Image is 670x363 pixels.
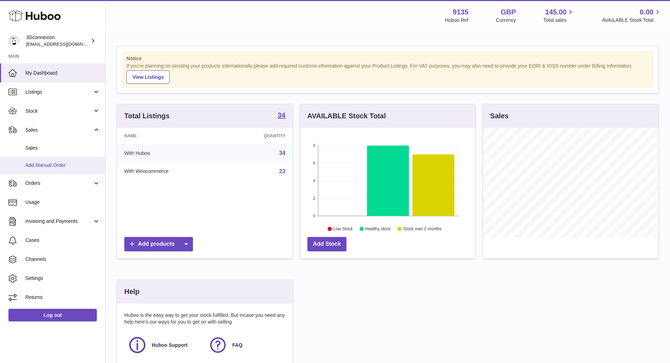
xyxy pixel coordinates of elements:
th: Quantity [226,128,293,144]
span: 0.00 [640,7,653,17]
h3: Total Listings [124,111,170,121]
strong: 9135 [453,7,469,17]
h3: Sales [490,111,508,121]
strong: Notice [126,55,649,62]
a: 34 [277,112,285,120]
span: Huboo Support [152,342,188,349]
text: Healthy stock [365,226,391,231]
a: Log out [8,309,97,321]
span: Add Manual Order [25,162,100,169]
span: Sales [25,127,93,133]
a: FAQ [208,336,282,355]
strong: GBP [501,7,516,17]
div: If you're planning on sending your products internationally please add required customs informati... [126,63,649,84]
span: [EMAIL_ADDRESS][DOMAIN_NAME] [26,41,104,47]
text: 2 [313,196,315,200]
img: order_eu@3dconnexion.com [8,36,19,46]
text: 8 [313,143,315,148]
strong: 34 [277,112,285,119]
a: 145.00 Total sales [543,7,575,24]
text: Low Stock [333,226,353,231]
text: 0 [313,214,315,218]
span: Cases [25,237,100,244]
span: Total sales [543,17,575,24]
a: View Listings [126,70,170,84]
span: Channels [25,256,100,263]
a: 23 [279,168,286,174]
div: Currency [496,17,516,24]
div: Huboo Ref [445,17,469,24]
span: Sales [25,145,100,151]
span: Returns [25,294,100,301]
span: Usage [25,199,100,206]
span: Listings [25,89,93,95]
td: With Woocommerce [117,162,226,181]
text: 6 [313,161,315,165]
span: Settings [25,275,100,282]
th: Name [117,128,226,144]
span: My Dashboard [25,70,100,76]
p: Huboo is the easy way to get your stock fulfilled. But incase you need any help here's our ways f... [124,312,286,325]
a: 34 [279,150,286,156]
span: 145.00 [545,7,566,17]
a: Add products [124,237,193,251]
span: FAQ [232,342,243,349]
a: 0.00 AVAILABLE Stock Total [602,7,662,24]
span: Invoicing and Payments [25,218,93,225]
span: Orders [25,180,93,187]
a: Add Stock [307,237,346,251]
h3: Help [124,287,139,296]
td: With Huboo [117,144,226,162]
text: 4 [313,179,315,183]
div: 3Dconnexion [26,34,89,48]
span: AVAILABLE Stock Total [602,17,662,24]
a: Huboo Support [128,336,201,355]
h3: AVAILABLE Stock Total [307,111,386,121]
span: Stock [25,108,93,114]
text: Stock over 2 months [403,226,442,231]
